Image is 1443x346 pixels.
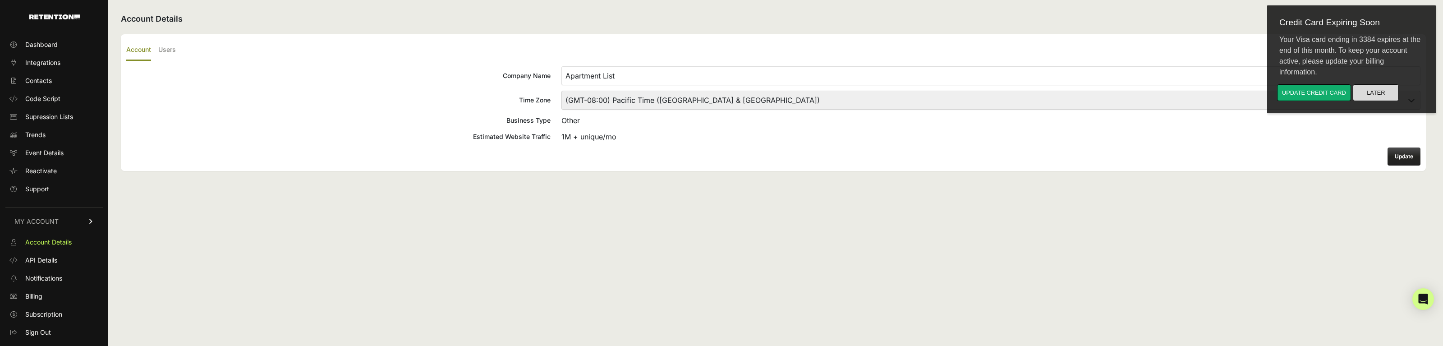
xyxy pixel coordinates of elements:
[25,94,60,103] span: Code Script
[5,253,103,268] a: API Details
[5,208,103,235] a: MY ACCOUNT
[25,76,52,85] span: Contacts
[25,310,62,319] span: Subscription
[1412,288,1434,310] div: Open Intercom Messenger
[25,130,46,139] span: Trends
[25,238,72,247] span: Account Details
[25,40,58,49] span: Dashboard
[561,131,1420,142] div: 1M + unique/mo
[14,217,59,226] span: MY ACCOUNT
[126,116,551,125] div: Business Type
[25,166,57,175] span: Reactivate
[5,11,163,28] div: Credit Card Expiring Soon
[29,14,80,19] img: Retention.com
[561,91,1420,110] select: Time Zone
[5,128,103,142] a: Trends
[86,84,132,101] button: Later
[25,112,73,121] span: Supression Lists
[158,40,176,61] label: Users
[25,328,51,337] span: Sign Out
[126,132,551,141] div: Estimated Website Traffic
[5,182,103,196] a: Support
[121,13,1426,25] h2: Account Details
[561,115,1420,126] div: Other
[5,289,103,304] a: Billing
[5,110,103,124] a: Supression Lists
[5,325,103,340] a: Sign Out
[5,235,103,249] a: Account Details
[25,185,49,194] span: Support
[5,271,103,286] a: Notifications
[5,307,103,322] a: Subscription
[25,292,42,301] span: Billing
[126,71,551,80] div: Company Name
[5,28,163,84] div: Your Visa card ending in 3384 expires at the end of this month. To keep your account active, plea...
[5,74,103,88] a: Contacts
[5,55,103,70] a: Integrations
[25,256,57,265] span: API Details
[25,58,60,67] span: Integrations
[25,274,62,283] span: Notifications
[5,92,103,106] a: Code Script
[5,164,103,178] a: Reactivate
[5,146,103,160] a: Event Details
[126,96,551,105] div: Time Zone
[126,40,151,61] label: Account
[561,66,1420,85] input: Company Name
[10,84,84,101] button: Update credit card
[5,37,103,52] a: Dashboard
[25,148,64,157] span: Event Details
